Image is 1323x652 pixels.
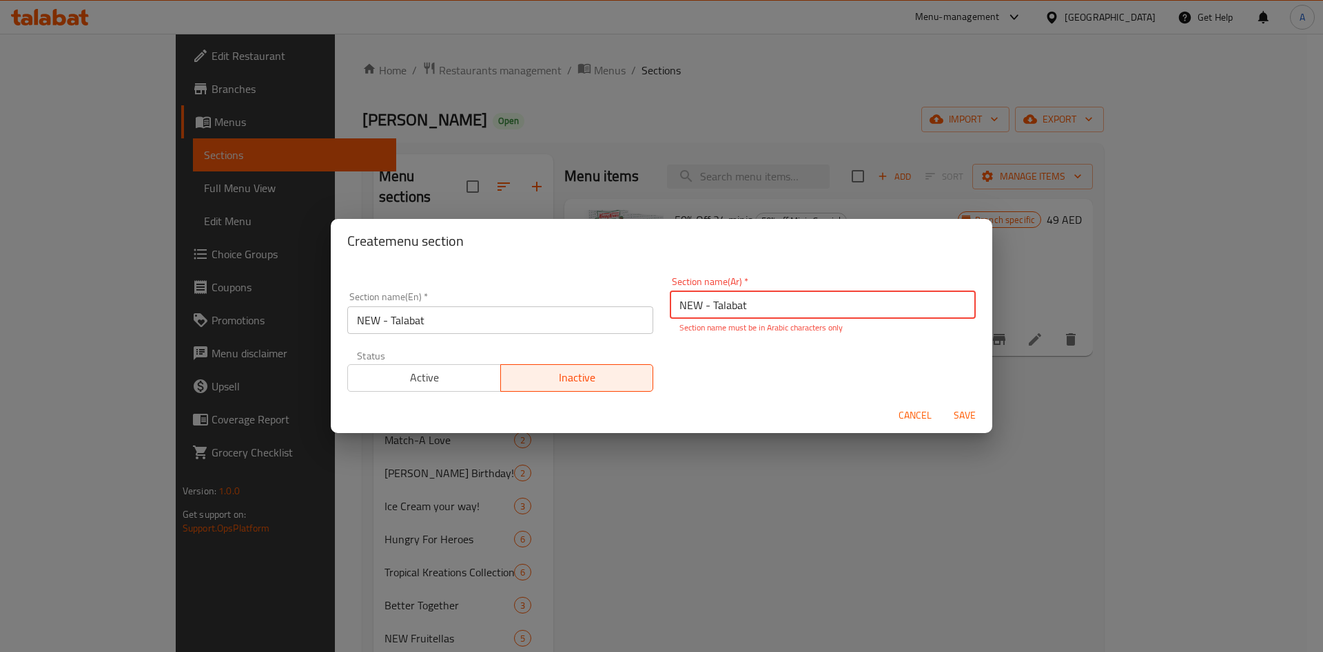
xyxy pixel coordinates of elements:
span: Inactive [506,368,648,388]
p: Section name must be in Arabic characters only [679,322,966,334]
button: Inactive [500,364,654,392]
input: Please enter section name(en) [347,306,653,334]
button: Cancel [893,403,937,428]
span: Active [353,368,495,388]
span: Save [948,407,981,424]
h2: Create menu section [347,230,976,252]
input: Please enter section name(ar) [670,291,976,319]
button: Active [347,364,501,392]
span: Cancel [899,407,932,424]
button: Save [943,403,987,428]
